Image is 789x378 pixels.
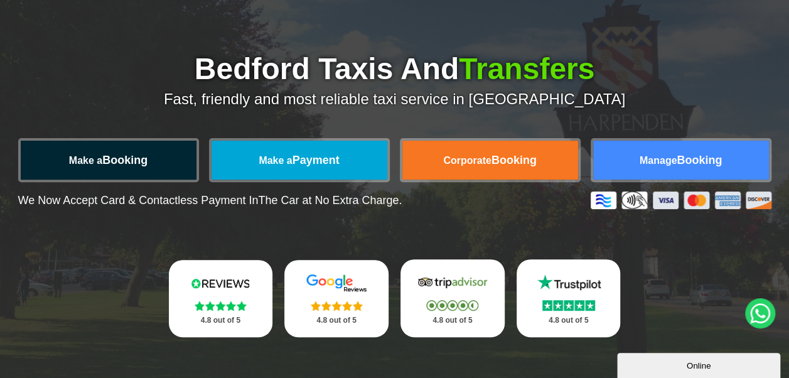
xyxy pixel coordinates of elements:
img: Tripadvisor [415,273,490,292]
span: Manage [640,155,677,166]
img: Stars [311,301,363,311]
a: Google Stars 4.8 out of 5 [284,260,389,337]
img: Credit And Debit Cards [591,192,771,209]
span: Corporate [443,155,491,166]
span: Make a [259,155,292,166]
img: Stars [426,300,478,311]
a: ManageBooking [593,141,769,180]
h1: Bedford Taxis And [18,54,771,84]
p: 4.8 out of 5 [298,313,375,328]
p: 4.8 out of 5 [530,313,607,328]
p: 4.8 out of 5 [183,313,259,328]
a: CorporateBooking [402,141,578,180]
img: Trustpilot [531,273,606,292]
iframe: chat widget [617,350,783,378]
a: Make aBooking [21,141,196,180]
a: Tripadvisor Stars 4.8 out of 5 [400,259,505,337]
img: Stars [542,300,595,311]
p: Fast, friendly and most reliable taxi service in [GEOGRAPHIC_DATA] [18,90,771,108]
p: We Now Accept Card & Contactless Payment In [18,194,402,207]
span: The Car at No Extra Charge. [258,194,402,207]
img: Stars [195,301,247,311]
p: 4.8 out of 5 [414,313,491,328]
img: Reviews.io [183,274,258,293]
span: Transfers [459,52,594,85]
a: Make aPayment [212,141,387,180]
span: Make a [69,155,102,166]
a: Reviews.io Stars 4.8 out of 5 [169,260,273,337]
a: Trustpilot Stars 4.8 out of 5 [517,259,621,337]
img: Google [299,274,374,293]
